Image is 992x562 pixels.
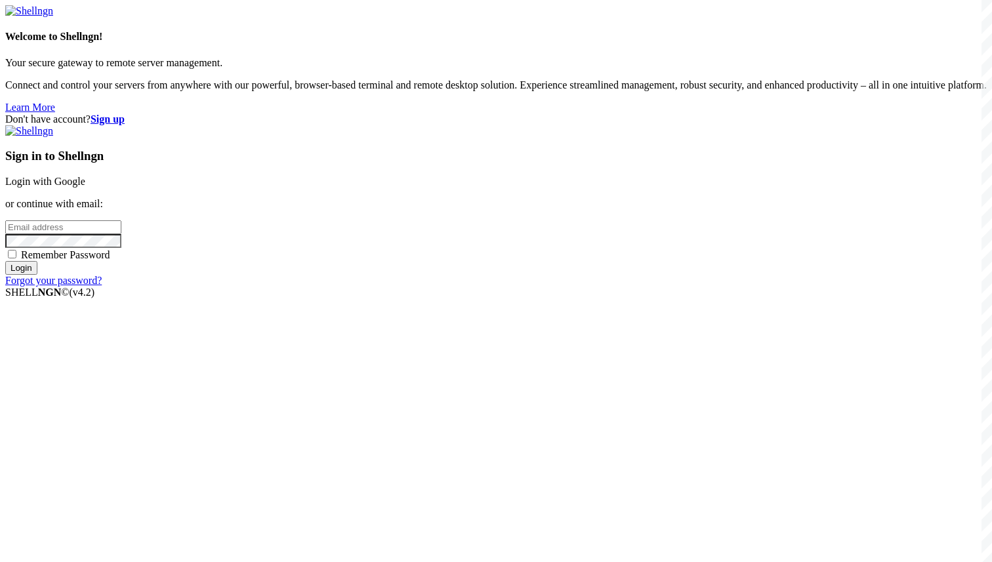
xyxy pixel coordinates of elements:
p: Your secure gateway to remote server management. [5,57,987,69]
span: 4.2.0 [70,287,95,298]
h4: Welcome to Shellngn! [5,31,987,43]
input: Email address [5,220,121,234]
a: Forgot your password? [5,275,102,286]
h3: Sign in to Shellngn [5,149,987,163]
div: Don't have account? [5,113,987,125]
a: Sign up [91,113,125,125]
span: SHELL © [5,287,94,298]
span: Remember Password [21,249,110,260]
b: NGN [38,287,62,298]
input: Remember Password [8,250,16,258]
img: Shellngn [5,125,53,137]
a: Login with Google [5,176,85,187]
p: Connect and control your servers from anywhere with our powerful, browser-based terminal and remo... [5,79,987,91]
p: or continue with email: [5,198,987,210]
img: Shellngn [5,5,53,17]
a: Learn More [5,102,55,113]
input: Login [5,261,37,275]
